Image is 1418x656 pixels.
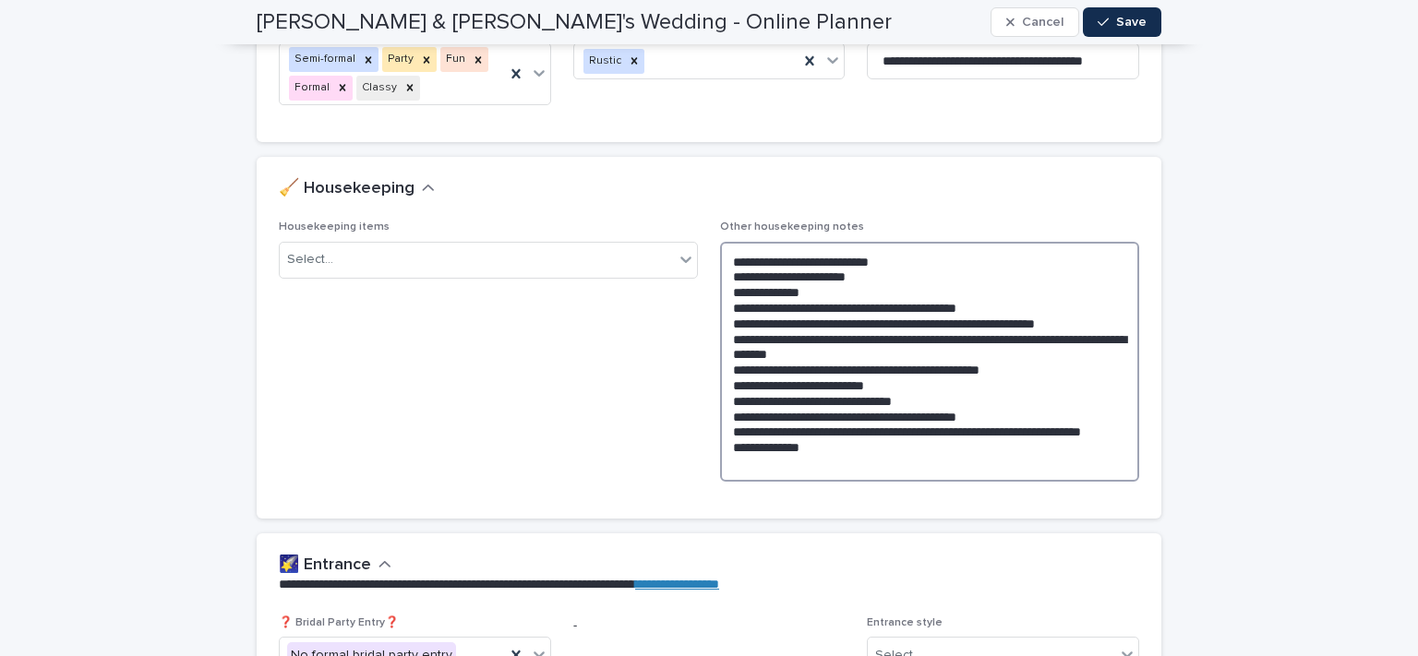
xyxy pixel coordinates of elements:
button: Cancel [991,7,1079,37]
span: Entrance style [867,617,943,628]
div: Semi-formal [289,47,358,72]
span: ❓ Bridal Party Entry❓ [279,617,399,628]
span: Other housekeeping notes [720,221,864,233]
span: Housekeeping items [279,221,390,233]
span: Save [1116,16,1147,29]
div: Classy [356,76,400,101]
button: Save [1083,7,1161,37]
div: Fun [440,47,468,72]
h2: 🧹 Housekeeping [279,179,415,199]
h2: [PERSON_NAME] & [PERSON_NAME]'s Wedding - Online Planner [257,9,892,36]
span: Cancel [1022,16,1063,29]
div: Party [382,47,416,72]
p: - [573,616,846,636]
button: 🌠 Entrance [279,555,391,576]
h2: 🌠 Entrance [279,555,371,576]
div: Formal [289,76,332,101]
div: Select... [287,250,333,269]
button: 🧹 Housekeeping [279,179,435,199]
div: Rustic [583,49,624,74]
